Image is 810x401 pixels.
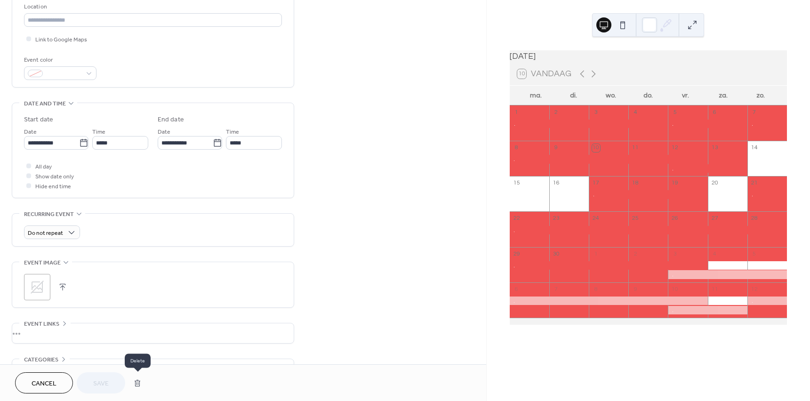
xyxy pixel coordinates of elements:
div: 10 [671,285,679,293]
div: 22 [513,215,521,223]
div: 18 [632,179,640,187]
div: . [747,297,787,305]
div: 27 [711,215,719,223]
div: 5 [671,108,679,116]
div: vr. [667,86,705,105]
div: do. [629,86,667,105]
div: 30 [552,250,560,258]
span: Recurring event [24,209,74,219]
div: . [510,297,708,305]
div: 9 [552,144,560,152]
div: 4 [632,108,640,116]
div: za. [705,86,742,105]
div: 4 [711,250,719,258]
div: zo. [742,86,779,105]
div: 1 [513,108,521,116]
div: End date [158,115,184,125]
span: Show date only [35,172,74,182]
div: di. [554,86,592,105]
span: Date [24,127,37,137]
div: . [668,270,787,279]
div: 25 [632,215,640,223]
div: 10 [592,144,600,152]
div: 3 [671,250,679,258]
div: 23 [552,215,560,223]
div: ••• [12,323,294,343]
div: 2 [632,250,640,258]
div: 7 [552,285,560,293]
div: 14 [750,144,758,152]
div: 13 [711,144,719,152]
div: ; [24,274,50,300]
div: 26 [671,215,679,223]
div: 24 [592,215,600,223]
div: 12 [750,285,758,293]
span: Hide end time [35,182,71,192]
div: 29 [513,250,521,258]
div: Event color [24,55,95,65]
div: 8 [513,144,521,152]
div: 15 [513,179,521,187]
div: 6 [711,108,719,116]
div: 19 [671,179,679,187]
span: All day [35,162,52,172]
div: 5 [750,250,758,258]
div: . [747,190,787,199]
div: 20 [711,179,719,187]
div: . [747,120,787,128]
span: Cancel [32,379,56,389]
div: 11 [632,144,640,152]
button: Cancel [15,372,73,393]
div: 7 [750,108,758,116]
div: 12 [671,144,679,152]
span: Link to Google Maps [35,35,87,45]
div: 16 [552,179,560,187]
div: wo. [592,86,630,105]
span: Time [92,127,105,137]
span: Do not repeat [28,228,63,239]
div: 8 [592,285,600,293]
div: 2 [552,108,560,116]
span: Date [158,127,170,137]
span: Time [226,127,239,137]
div: 17 [592,179,600,187]
span: Event image [24,258,61,268]
div: [DATE] [510,50,787,63]
div: . [510,261,708,270]
div: 3 [592,108,600,116]
span: Date and time [24,99,66,109]
div: . [510,120,668,128]
div: . [668,164,747,173]
div: Start date [24,115,53,125]
span: Event links [24,319,59,329]
div: . [510,155,708,163]
div: Location [24,2,280,12]
div: . [510,226,787,234]
span: Categories [24,355,58,365]
div: 21 [750,179,758,187]
div: 9 [632,285,640,293]
div: 11 [711,285,719,293]
div: . [668,306,747,314]
span: Delete [125,353,151,368]
div: ••• [12,359,294,379]
div: 28 [750,215,758,223]
div: ma. [517,86,555,105]
div: 1 [592,250,600,258]
div: . [668,120,747,128]
div: 6 [513,285,521,293]
div: . [589,190,708,199]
